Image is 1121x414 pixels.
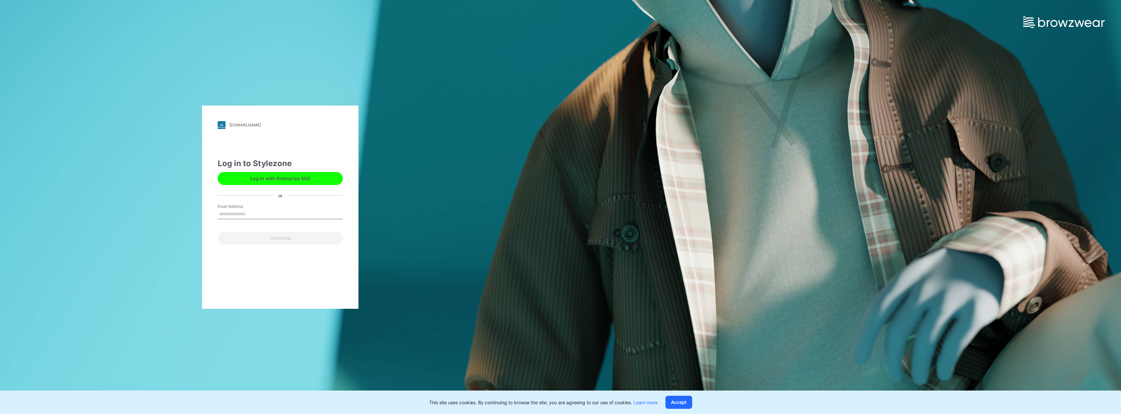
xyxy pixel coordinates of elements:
[218,172,343,185] button: Log in with Enterprise SSO
[218,204,263,209] label: Email Address
[1023,16,1105,28] img: browzwear-logo.e42bd6dac1945053ebaf764b6aa21510.svg
[218,158,343,169] div: Log in to Stylezone
[429,399,658,406] p: This site uses cookies. By continuing to browse the site, you are agreeing to our use of cookies.
[665,396,692,409] button: Accept
[218,121,226,129] img: stylezone-logo.562084cfcfab977791bfbf7441f1a819.svg
[229,122,261,127] div: [DOMAIN_NAME]
[218,121,343,129] a: [DOMAIN_NAME]
[633,400,658,405] a: Learn more
[273,192,288,199] div: or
